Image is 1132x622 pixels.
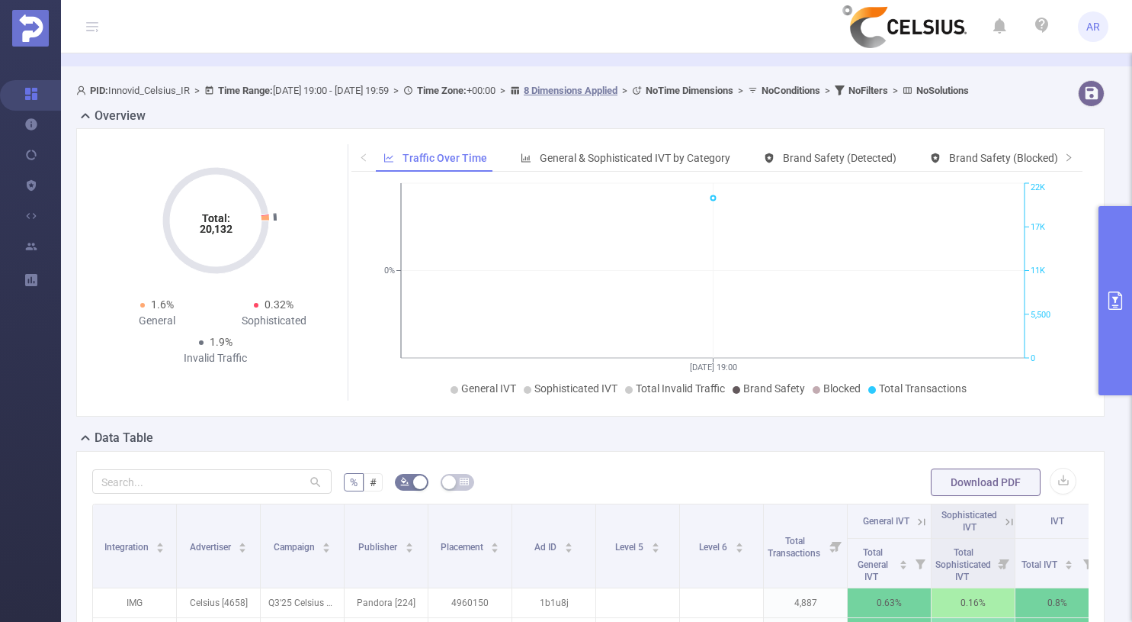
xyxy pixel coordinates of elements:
[820,85,835,96] span: >
[826,504,847,588] i: Filter menu
[764,588,847,617] p: 4,887
[156,546,165,551] i: icon: caret-down
[762,85,820,96] b: No Conditions
[495,85,510,96] span: >
[1065,563,1073,568] i: icon: caret-down
[735,546,743,551] i: icon: caret-down
[402,152,487,164] span: Traffic Over Time
[218,85,273,96] b: Time Range:
[743,382,805,395] span: Brand Safety
[1086,11,1100,42] span: AR
[935,547,991,582] span: Total Sophisticated IVT
[916,85,969,96] b: No Solutions
[636,382,725,395] span: Total Invalid Traffic
[441,542,486,553] span: Placement
[534,542,559,553] span: Ad ID
[1077,539,1098,588] i: Filter menu
[879,382,967,395] span: Total Transactions
[157,350,274,366] div: Invalid Traffic
[848,588,931,617] p: 0.63%
[931,469,1041,496] button: Download PDF
[615,542,646,553] span: Level 5
[848,85,888,96] b: No Filters
[461,382,516,395] span: General IVT
[238,540,247,549] div: Sort
[389,85,403,96] span: >
[95,107,146,125] h2: Overview
[646,85,733,96] b: No Time Dimensions
[735,540,744,549] div: Sort
[358,542,399,553] span: Publisher
[92,469,332,494] input: Search...
[201,212,229,224] tspan: Total:
[417,85,467,96] b: Time Zone:
[384,266,395,276] tspan: 0%
[1031,183,1045,193] tspan: 22K
[322,540,331,545] i: icon: caret-up
[177,588,260,617] p: Celsius [4658]
[1050,516,1064,527] span: IVT
[521,153,531,163] i: icon: bar-chart
[900,563,908,568] i: icon: caret-down
[1031,222,1045,232] tspan: 17K
[651,540,659,545] i: icon: caret-up
[564,546,572,551] i: icon: caret-down
[322,540,331,549] div: Sort
[941,510,997,533] span: Sophisticated IVT
[491,540,499,545] i: icon: caret-up
[949,152,1058,164] span: Brand Safety (Blocked)
[564,540,572,545] i: icon: caret-up
[524,85,617,96] u: 8 Dimensions Applied
[405,540,413,545] i: icon: caret-up
[190,85,204,96] span: >
[322,546,331,551] i: icon: caret-down
[90,85,108,96] b: PID:
[617,85,632,96] span: >
[239,546,247,551] i: icon: caret-down
[1064,153,1073,162] i: icon: right
[156,540,165,545] i: icon: caret-up
[564,540,573,549] div: Sort
[350,476,358,488] span: %
[735,540,743,545] i: icon: caret-up
[490,540,499,549] div: Sort
[909,539,931,588] i: Filter menu
[512,588,595,617] p: 1b1u8j
[104,542,151,553] span: Integration
[651,546,659,551] i: icon: caret-down
[151,298,174,311] span: 1.6%
[93,588,176,617] p: IMG
[689,363,736,372] tspan: [DATE] 19:00
[199,223,232,235] tspan: 20,132
[888,85,903,96] span: >
[768,536,823,559] span: Total Transactions
[156,540,165,549] div: Sort
[274,542,317,553] span: Campaign
[405,546,413,551] i: icon: caret-down
[428,588,511,617] p: 4960150
[98,313,216,329] div: General
[993,539,1015,588] i: Filter menu
[76,85,969,96] span: Innovid_Celsius_IR [DATE] 19:00 - [DATE] 19:59 +00:00
[1015,588,1098,617] p: 0.8%
[1031,266,1045,276] tspan: 11K
[1064,558,1073,567] div: Sort
[95,429,153,447] h2: Data Table
[383,153,394,163] i: icon: line-chart
[932,588,1015,617] p: 0.16%
[210,336,232,348] span: 1.9%
[699,542,730,553] span: Level 6
[400,477,409,486] i: icon: bg-colors
[858,547,888,582] span: Total General IVT
[216,313,333,329] div: Sophisticated
[370,476,377,488] span: #
[863,516,909,527] span: General IVT
[783,152,896,164] span: Brand Safety (Detected)
[261,588,344,617] p: Q3'25 Celsius Audio Campaign [221668]
[733,85,748,96] span: >
[534,382,617,395] span: Sophisticated IVT
[12,10,49,47] img: Protected Media
[345,588,428,617] p: Pandora [224]
[540,152,730,164] span: General & Sophisticated IVT by Category
[900,558,908,562] i: icon: caret-up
